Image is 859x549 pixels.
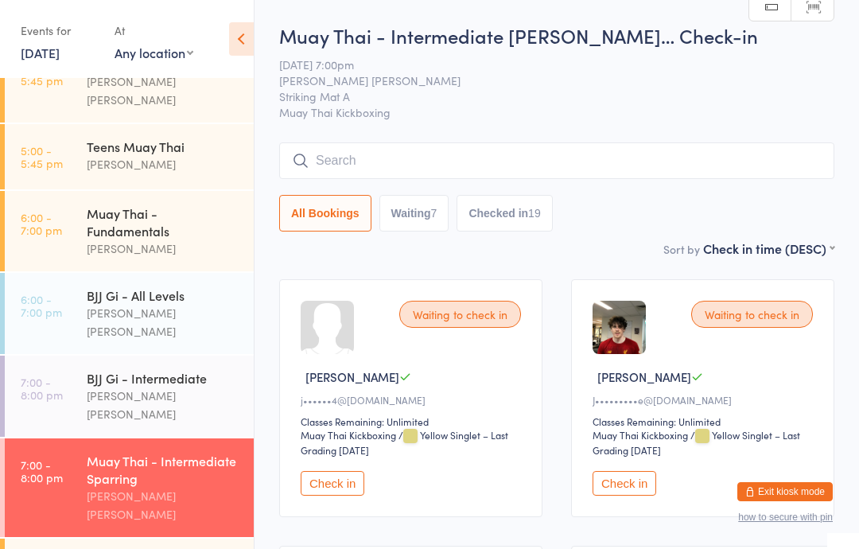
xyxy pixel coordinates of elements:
[21,458,63,484] time: 7:00 - 8:00 pm
[691,301,813,328] div: Waiting to check in
[528,207,541,220] div: 19
[21,211,62,236] time: 6:00 - 7:00 pm
[305,368,399,385] span: [PERSON_NAME]
[21,376,63,401] time: 7:00 - 8:00 pm
[5,41,254,123] a: 5:00 -5:45 pmKids Muay Thai[PERSON_NAME] [PERSON_NAME]
[87,286,240,304] div: BJJ Gi - All Levels
[87,487,240,524] div: [PERSON_NAME] [PERSON_NAME]
[738,512,833,523] button: how to secure with pin
[279,142,834,179] input: Search
[21,44,60,61] a: [DATE]
[87,72,240,109] div: [PERSON_NAME] [PERSON_NAME]
[87,239,240,258] div: [PERSON_NAME]
[703,239,834,257] div: Check in time (DESC)
[279,72,810,88] span: [PERSON_NAME] [PERSON_NAME]
[87,138,240,155] div: Teens Muay Thai
[279,104,834,120] span: Muay Thai Kickboxing
[87,369,240,387] div: BJJ Gi - Intermediate
[593,415,818,428] div: Classes Remaining: Unlimited
[87,452,240,487] div: Muay Thai - Intermediate Sparring
[431,207,437,220] div: 7
[279,56,810,72] span: [DATE] 7:00pm
[279,195,371,232] button: All Bookings
[597,368,691,385] span: [PERSON_NAME]
[593,471,656,496] button: Check in
[379,195,449,232] button: Waiting7
[5,356,254,437] a: 7:00 -8:00 pmBJJ Gi - Intermediate[PERSON_NAME] [PERSON_NAME]
[87,204,240,239] div: Muay Thai - Fundamentals
[737,482,833,501] button: Exit kiosk mode
[87,387,240,423] div: [PERSON_NAME] [PERSON_NAME]
[5,191,254,271] a: 6:00 -7:00 pmMuay Thai - Fundamentals[PERSON_NAME]
[21,18,99,44] div: Events for
[21,61,63,87] time: 5:00 - 5:45 pm
[5,273,254,354] a: 6:00 -7:00 pmBJJ Gi - All Levels[PERSON_NAME] [PERSON_NAME]
[5,124,254,189] a: 5:00 -5:45 pmTeens Muay Thai[PERSON_NAME]
[457,195,552,232] button: Checked in19
[115,18,193,44] div: At
[21,293,62,318] time: 6:00 - 7:00 pm
[5,438,254,537] a: 7:00 -8:00 pmMuay Thai - Intermediate Sparring[PERSON_NAME] [PERSON_NAME]
[301,415,526,428] div: Classes Remaining: Unlimited
[593,428,688,442] div: Muay Thai Kickboxing
[115,44,193,61] div: Any location
[301,393,526,407] div: j••••••
[663,241,700,257] label: Sort by
[279,22,834,49] h2: Muay Thai - Intermediate [PERSON_NAME]… Check-in
[87,304,240,341] div: [PERSON_NAME] [PERSON_NAME]
[279,88,810,104] span: Striking Mat A
[593,393,818,407] div: J•••••••••
[301,428,396,442] div: Muay Thai Kickboxing
[301,471,364,496] button: Check in
[21,144,63,169] time: 5:00 - 5:45 pm
[87,155,240,173] div: [PERSON_NAME]
[399,301,521,328] div: Waiting to check in
[593,301,646,354] img: image1691659869.png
